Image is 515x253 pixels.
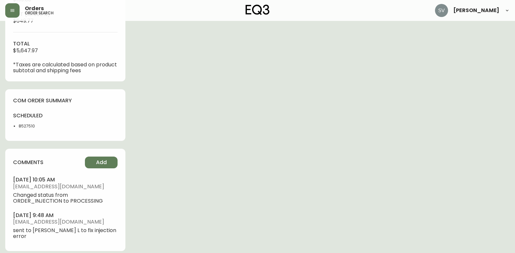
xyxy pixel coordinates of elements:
button: Add [85,157,118,168]
span: [PERSON_NAME] [453,8,499,13]
span: Add [96,159,107,166]
p: *Taxes are calculated based on product subtotal and shipping fees [13,62,118,74]
img: logo [246,5,270,15]
span: [EMAIL_ADDRESS][DOMAIN_NAME] [13,219,118,225]
h4: [DATE] 9:48 am [13,212,118,219]
h5: order search [25,11,54,15]
li: 8527510 [19,123,61,129]
span: [EMAIL_ADDRESS][DOMAIN_NAME] [13,184,118,190]
span: $5,647.97 [13,47,38,54]
img: 0ef69294c49e88f033bcbeb13310b844 [435,4,448,17]
h4: [DATE] 10:05 am [13,176,118,183]
h4: scheduled [13,112,61,119]
h4: comments [13,159,43,166]
span: Changed status from ORDER_INJECTION to PROCESSING [13,192,118,204]
h4: com order summary [13,97,118,104]
h4: total [13,40,118,47]
span: sent to [PERSON_NAME] L to fix injection error [13,228,118,239]
span: Orders [25,6,44,11]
